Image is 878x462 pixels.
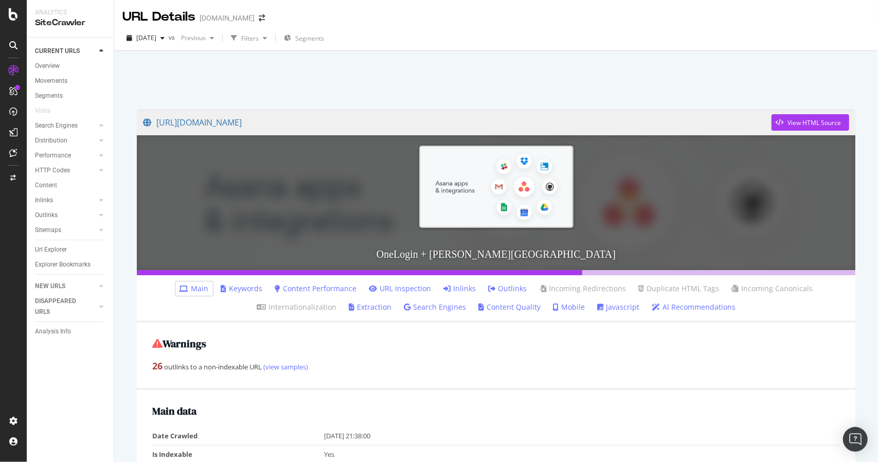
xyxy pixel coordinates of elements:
button: View HTML Source [772,114,849,131]
button: Segments [280,30,328,46]
span: Previous [177,33,206,42]
a: Overview [35,61,106,72]
a: Mobile [553,302,585,312]
a: Distribution [35,135,96,146]
div: Outlinks [35,210,58,221]
a: Sitemaps [35,225,96,236]
strong: 26 [152,360,163,372]
a: Search Engines [35,120,96,131]
div: Visits [35,105,50,116]
a: Analysis Info [35,326,106,337]
h2: Warnings [152,338,840,349]
div: SiteCrawler [35,17,105,29]
a: Url Explorer [35,244,106,255]
div: CURRENT URLS [35,46,80,57]
span: 2025 Sep. 19th [136,33,156,42]
button: [DATE] [122,30,169,46]
h2: Main data [152,405,840,417]
div: URL Details [122,8,195,26]
a: DISAPPEARED URLS [35,296,96,317]
div: Content [35,180,57,191]
a: CURRENT URLS [35,46,96,57]
div: Distribution [35,135,67,146]
div: DISAPPEARED URLS [35,296,87,317]
a: Content [35,180,106,191]
td: [DATE] 21:38:00 [324,427,840,445]
div: Explorer Bookmarks [35,259,91,270]
div: Inlinks [35,195,53,206]
div: Sitemaps [35,225,61,236]
button: Filters [227,30,271,46]
div: View HTML Source [787,118,841,127]
a: URL Inspection [369,283,432,294]
div: Url Explorer [35,244,67,255]
a: Content Performance [275,283,357,294]
div: Search Engines [35,120,78,131]
button: Previous [177,30,218,46]
a: HTTP Codes [35,165,96,176]
span: Segments [295,34,324,43]
a: NEW URLS [35,281,96,292]
div: outlinks to a non-indexable URL [152,360,840,373]
a: Main [180,283,209,294]
a: Content Quality [478,302,541,312]
span: vs [169,33,177,42]
a: Explorer Bookmarks [35,259,106,270]
div: Segments [35,91,63,101]
a: Duplicate HTML Tags [639,283,720,294]
a: Inlinks [444,283,476,294]
a: (view samples) [262,362,308,371]
img: OneLogin + Asana • Asana [419,146,574,227]
div: [DOMAIN_NAME] [200,13,255,23]
h3: OneLogin + [PERSON_NAME][GEOGRAPHIC_DATA] [137,238,855,270]
div: Performance [35,150,71,161]
a: Performance [35,150,96,161]
div: Analytics [35,8,105,17]
div: NEW URLS [35,281,65,292]
div: Filters [241,34,259,43]
div: Overview [35,61,60,72]
a: Incoming Redirections [540,283,626,294]
a: Incoming Canonicals [732,283,813,294]
a: Search Engines [404,302,466,312]
div: Movements [35,76,67,86]
div: arrow-right-arrow-left [259,14,265,22]
div: Analysis Info [35,326,71,337]
div: HTTP Codes [35,165,70,176]
a: Segments [35,91,106,101]
a: Outlinks [489,283,527,294]
a: Javascript [597,302,639,312]
a: Internationalization [257,302,336,312]
div: Open Intercom Messenger [843,427,868,452]
a: AI Recommendations [652,302,736,312]
a: Inlinks [35,195,96,206]
a: [URL][DOMAIN_NAME] [143,110,772,135]
a: Extraction [349,302,391,312]
a: Outlinks [35,210,96,221]
a: Visits [35,105,61,116]
td: Date Crawled [152,427,324,445]
a: Movements [35,76,106,86]
a: Keywords [221,283,263,294]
